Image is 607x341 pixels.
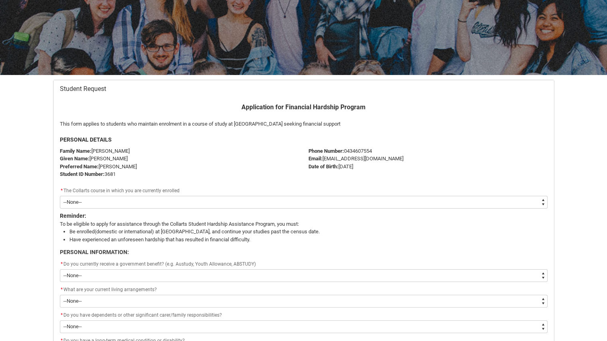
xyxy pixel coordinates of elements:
[308,148,344,154] strong: Phone Number:
[308,163,548,171] p: [DATE]
[63,188,180,193] span: The Collarts course in which you are currently enrolled
[308,147,548,155] p: 0434607554
[60,163,299,171] p: [PERSON_NAME]
[63,312,222,318] span: Do you have dependents or other significant carer/family responsibilities?
[60,156,89,162] strong: Given Name:
[308,156,322,162] strong: Email:
[60,147,299,155] p: [PERSON_NAME]
[61,312,63,318] abbr: required
[60,213,86,219] strong: Reminder:
[63,287,157,292] span: What are your current living arrangements?
[60,220,548,228] p: To be eligible to apply for assistance through the Collarts Student Hardship Assistance Program, ...
[60,164,97,170] strong: Preferred Name
[308,155,548,163] p: [EMAIL_ADDRESS][DOMAIN_NAME]
[60,170,299,178] p: 3681
[61,261,63,267] abbr: required
[61,188,63,193] abbr: required
[308,164,338,170] strong: Date of Birth:
[60,171,105,177] strong: Student ID Number:
[60,148,91,154] strong: Family Name:
[60,155,299,163] p: [PERSON_NAME]
[63,261,256,267] span: Do you currently receive a government benefit? (e.g. Austudy, Youth Allowance, ABSTUDY)
[97,164,99,170] strong: :
[60,249,129,255] strong: PERSONAL INFORMATION:
[60,120,548,128] p: This form applies to students who maintain enrolment in a course of study at [GEOGRAPHIC_DATA] se...
[61,287,63,292] abbr: required
[241,103,366,111] strong: Application for Financial Hardship Program
[69,236,548,244] li: Have experienced an unforeseen hardship that has resulted in financial difficulty.
[60,136,112,143] strong: PERSONAL DETAILS
[69,228,548,236] li: Be enrolled(domestic or international) at [GEOGRAPHIC_DATA], and continue your studies past the c...
[60,85,106,93] span: Student Request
